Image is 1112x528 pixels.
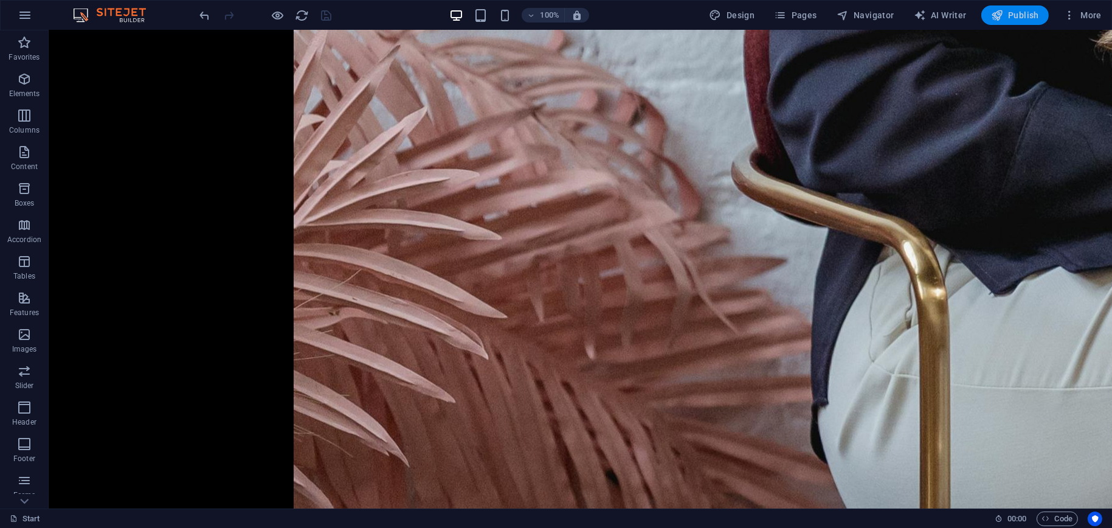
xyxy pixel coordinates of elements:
i: On resize automatically adjust zoom level to fit chosen device. [572,10,582,21]
span: : [1016,514,1018,523]
span: More [1063,9,1102,21]
i: Undo: Edit headline (Ctrl+Z) [198,9,212,23]
button: Pages [769,5,821,25]
button: AI Writer [909,5,972,25]
a: Click to cancel selection. Double-click to open Pages [10,512,40,526]
span: Design [710,9,755,21]
span: 00 00 [1007,512,1026,526]
img: Editor Logo [70,8,161,23]
p: Header [12,417,36,427]
p: Slider [15,381,34,391]
span: Pages [774,9,817,21]
button: Usercentrics [1088,512,1102,526]
p: Boxes [15,198,35,208]
p: Tables [13,271,35,281]
button: 100% [522,8,565,23]
p: Accordion [7,235,41,245]
span: Navigator [837,9,894,21]
h6: 100% [540,8,559,23]
button: Navigator [832,5,899,25]
p: Columns [9,125,40,135]
h6: Session time [995,512,1027,526]
p: Favorites [9,52,40,62]
p: Content [11,162,38,172]
span: Publish [991,9,1039,21]
div: Design (Ctrl+Alt+Y) [705,5,760,25]
span: AI Writer [914,9,967,21]
p: Elements [9,89,40,99]
p: Footer [13,454,35,464]
p: Forms [13,490,35,500]
button: More [1058,5,1107,25]
p: Features [10,308,39,318]
button: Click here to leave preview mode and continue editing [271,8,285,23]
p: Images [12,344,37,354]
button: Publish [981,5,1049,25]
i: Reload page [295,9,309,23]
button: Design [705,5,760,25]
button: reload [295,8,309,23]
button: undo [198,8,212,23]
button: Code [1037,512,1078,526]
span: Code [1042,512,1072,526]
